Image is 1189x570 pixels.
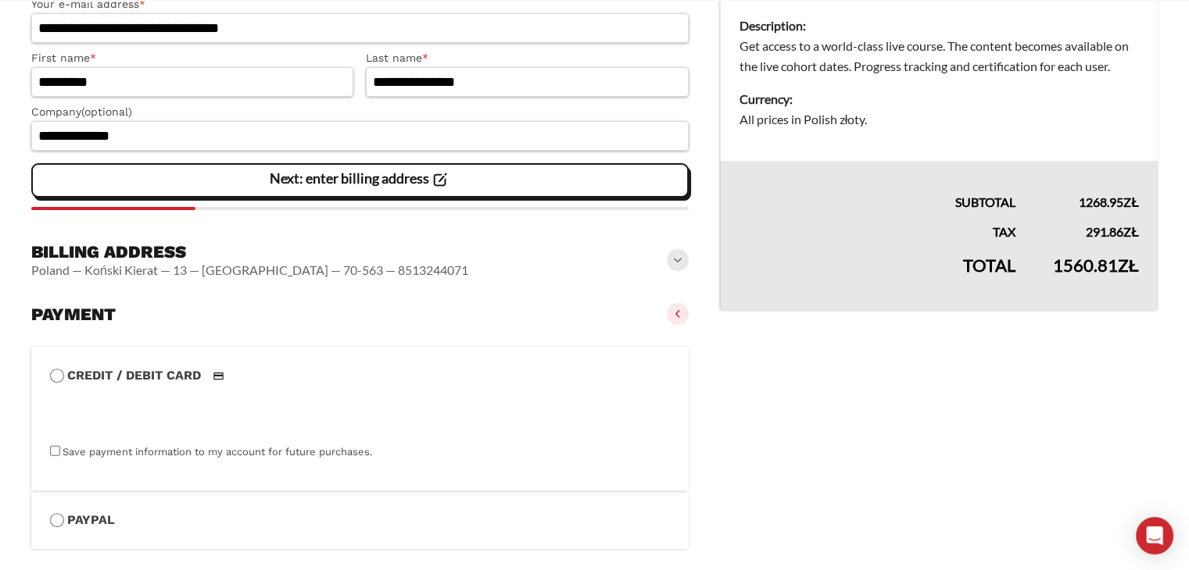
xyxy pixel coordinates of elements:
[1136,517,1173,554] div: Open Intercom Messenger
[740,109,1139,130] dd: All prices in Polish złoty.
[1123,224,1139,239] span: zł
[50,369,64,383] input: Credit / Debit CardCredit / Debit Card
[31,262,468,278] vaadin-horizontal-layout: Poland — Koński Kierat — 13 — [GEOGRAPHIC_DATA] — 70-563 — 8513244071
[50,510,670,530] label: PayPal
[1086,224,1139,239] bdi: 291.86
[1079,194,1139,209] bdi: 1268.95
[31,49,353,67] label: First name
[740,36,1139,77] dd: Get access to a world-class live course. The content becomes available on the live cohort dates. ...
[366,49,688,67] label: Last name
[50,513,64,527] input: PayPal
[31,304,116,326] h3: Payment
[1118,255,1139,276] span: zł
[204,366,233,385] img: Credit / Debit Card
[47,383,667,442] iframe: Secure payment input frame
[740,89,1139,109] dt: Currency:
[720,212,1033,242] th: Tax
[1123,194,1139,209] span: zł
[50,365,670,386] label: Credit / Debit Card
[720,161,1033,212] th: Subtotal
[31,103,689,121] label: Company
[31,163,689,198] vaadin-button: Next: enter billing address
[63,446,372,458] label: Save payment information to my account for future purchases.
[31,241,468,263] h3: Billing address
[1053,255,1139,276] bdi: 1560.81
[740,16,1139,36] dt: Description:
[720,242,1033,311] th: Total
[81,105,132,118] span: (optional)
